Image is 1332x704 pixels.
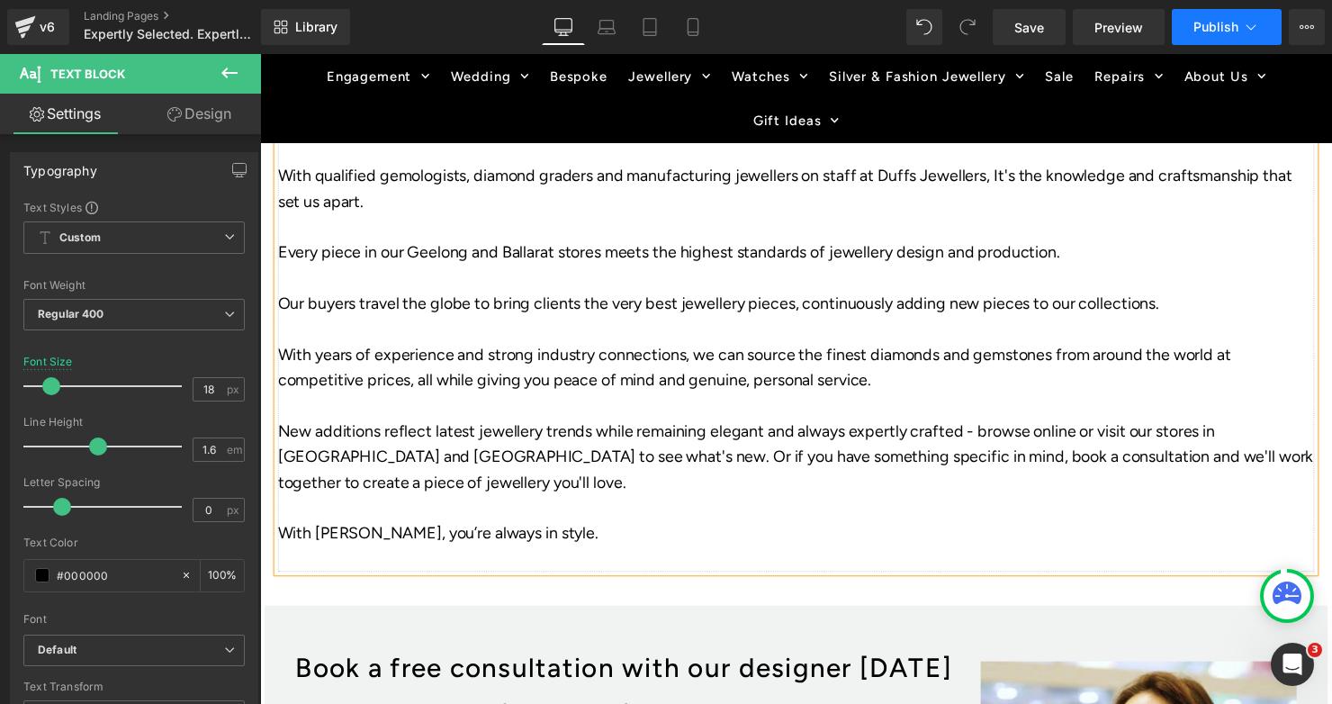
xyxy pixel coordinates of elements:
[848,14,899,31] span: Repairs
[57,565,172,585] input: Color
[18,111,1071,163] p: With qualified gemologists, diamond graders and manufacturing jewellers on staff at Duffs Jewelle...
[23,279,245,292] div: Font Weight
[374,14,439,31] span: Jewellery
[38,307,104,320] b: Regular 400
[23,476,245,489] div: Letter Spacing
[23,537,245,549] div: Text Color
[36,617,705,630] h1: Book a free consultation with our designer [DATE]
[939,14,1003,31] span: About Us
[38,643,76,658] i: Default
[36,15,58,39] div: v6
[23,416,245,429] div: Line Height
[7,9,69,45] a: v6
[227,444,242,456] span: em
[227,504,242,516] span: px
[500,59,570,76] span: Gift Ideas
[578,14,758,31] span: Silver & Fashion Jewellery
[797,14,826,31] span: Sale
[50,67,125,81] span: Text Block
[479,14,538,31] span: Watches
[201,560,244,591] div: %
[1271,643,1314,686] iframe: Intercom live chat
[59,230,101,246] b: Custom
[67,14,154,31] span: Engagement
[36,657,679,703] span: Our senior design consultant [PERSON_NAME] has been designing custom jewellery with [PERSON_NAME]...
[542,9,585,45] a: Desktop
[193,14,255,31] span: Wedding
[23,681,245,693] div: Text Transform
[585,9,628,45] a: Laptop
[628,9,671,45] a: Tablet
[134,94,265,134] a: Design
[1193,20,1238,34] span: Publish
[1308,643,1322,657] span: 3
[18,476,344,496] span: With [PERSON_NAME], you’re always in style.
[18,240,1071,266] p: Our buyers travel the globe to bring clients the very best jewellery pieces, continuously adding ...
[227,384,242,395] span: px
[18,188,1071,214] p: Every piece in our Geelong and Ballarat stores meets the highest standards of jewellery design an...
[23,613,245,626] div: Font
[261,9,350,45] a: New Library
[18,373,1070,445] span: New additions reflect latest jewellery trends while remaining elegant and always expertly crafted...
[906,9,942,45] button: Undo
[84,27,256,41] span: Expertly Selected. Expertly Made.
[18,293,1071,345] p: With years of experience and strong industry connections, we can source the finest diamonds and g...
[1014,18,1044,37] span: Save
[1094,18,1143,37] span: Preview
[295,19,337,35] span: Library
[491,45,597,90] a: Gift Ideas
[949,9,985,45] button: Redo
[671,9,715,45] a: Mobile
[1289,9,1325,45] button: More
[294,14,353,31] span: Bespoke
[84,9,291,23] a: Landing Pages
[23,356,73,368] div: Font Size
[1172,9,1282,45] button: Publish
[23,153,97,178] div: Typography
[23,200,245,214] div: Text Styles
[1073,9,1165,45] a: Preview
